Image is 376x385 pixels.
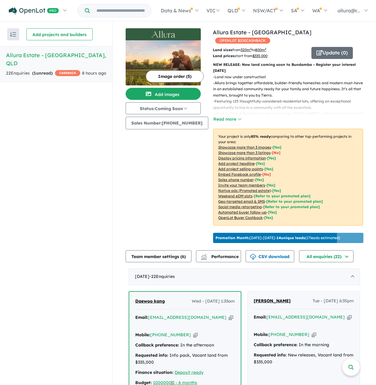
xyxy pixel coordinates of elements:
[215,38,270,44] span: OPENLOT $ 200 CASHBACK
[218,145,271,149] u: Showcase more than 3 images
[128,31,198,38] img: Allura Estate - Bundamba Logo
[218,167,263,171] u: Add project selling-points
[201,256,207,260] img: bar-chart.svg
[262,172,271,177] span: [ No ]
[246,250,294,262] button: CSV download
[34,70,36,76] span: 1
[299,250,353,262] button: All enquiries (22)
[135,298,165,304] span: Daewoo kang
[126,88,201,100] button: Add images
[6,51,106,67] h5: Allura Estate - [GEOGRAPHIC_DATA] , QLD
[250,254,256,260] img: download icon
[255,48,266,52] u: 800 m
[82,70,106,76] span: 8 hours ago
[241,48,252,52] u: 320 m
[313,297,354,305] span: Tue - [DATE] 6:35pm
[277,236,305,240] b: 14 unique leads
[254,194,310,198] span: [Refer to your promoted plan]
[135,342,179,348] strong: Callback preference:
[218,172,261,177] u: Embed Facebook profile
[267,156,276,160] span: [ Yes ]
[135,342,235,349] div: In the afternoon
[126,117,208,129] button: Sales Number:[PHONE_NUMBER]
[213,80,368,98] p: - Allura brings together affordable, builder-friendly homesites and modern must-haves in an estab...
[213,53,307,59] p: start from
[252,48,266,52] span: to
[218,210,267,214] u: Automated buyer follow-up
[26,28,93,40] button: Add projects and builders
[213,47,307,53] p: from
[272,150,280,155] span: [ No ]
[218,177,254,182] u: Sales phone number
[135,352,235,366] div: Info pack, Vacant land from $335,000
[150,332,191,337] a: [PHONE_NUMBER]
[254,342,298,347] strong: Callback preference:
[126,40,201,85] img: Allura Estate - Bundamba
[192,298,235,305] span: Wed - [DATE] 1:33am
[268,210,277,214] span: [Yes]
[273,145,281,149] span: [ Yes ]
[146,70,204,82] button: Image order (5)
[126,102,201,114] button: Status:Coming Soon
[218,156,266,160] u: Display pricing information
[175,370,203,375] a: Deposit ready
[254,297,291,305] a: [PERSON_NAME]
[91,4,150,17] input: Try estate name, suburb, builder or developer
[213,129,363,226] p: Your project is only comparing to other top-performing projects in your area: - - - - - - - - - -...
[216,235,340,241] p: [DATE] - [DATE] - ( 17 leads estimated)
[213,54,234,58] b: Land prices
[254,314,267,320] strong: Email:
[254,352,287,358] strong: Requested info:
[252,54,267,58] u: $ 335,000
[267,314,345,320] a: [EMAIL_ADDRESS][DOMAIN_NAME]
[218,188,271,193] u: Native ads (Promoted estate)
[311,47,353,59] button: Update (0)
[312,331,316,338] button: Copy
[201,254,206,257] img: line-chart.svg
[126,28,201,85] a: Allura Estate - Bundamba LogoAllura Estate - Bundamba
[229,314,233,321] button: Copy
[265,47,266,51] sup: 2
[148,315,226,320] a: [EMAIL_ADDRESS][DOMAIN_NAME]
[135,332,150,337] strong: Mobile:
[254,341,354,349] div: In the morning
[347,314,352,320] button: Copy
[213,98,368,111] p: - Featuring 125 thoughtfully-considered residential lots, offering an exceptional opportunity to ...
[269,332,309,337] a: [PHONE_NUMBER]
[213,29,311,36] a: Allura Estate - [GEOGRAPHIC_DATA]
[338,8,360,14] span: allura@r...
[126,250,191,262] button: Team member settings (6)
[213,116,241,123] button: Read more
[193,332,198,338] button: Copy
[263,205,320,209] span: [Refer to your promoted plan]
[250,47,252,51] sup: 2
[218,194,252,198] u: Weekend eDM slots
[32,70,53,76] strong: ( unread)
[216,236,249,240] b: Promotion Month:
[135,315,148,320] strong: Email:
[218,150,271,155] u: Showcase more than 3 listings
[254,332,269,337] strong: Mobile:
[9,7,59,15] img: Openlot PRO Logo White
[267,183,275,187] span: [ Yes ]
[264,215,273,220] span: [Yes]
[218,215,263,220] u: OpenLot Buyer Cashback
[6,70,80,77] div: 22 Enquir ies
[213,48,232,52] b: Land sizes
[135,370,173,375] strong: Finance situation:
[218,161,255,166] u: Add project headline
[55,70,80,76] span: CASHBACK
[251,134,271,139] b: 85 % ready
[254,352,354,366] div: New releases, Vacant land from $335,000
[254,298,291,303] span: [PERSON_NAME]
[272,188,281,193] span: [Yes]
[182,254,184,259] span: 6
[255,177,264,182] span: [ Yes ]
[202,254,239,259] span: Performance
[266,199,323,204] span: [Refer to your promoted plan]
[213,111,368,123] p: - Level, builder-friendly homesites range from 320m² to 800m², with an average size of 440m².
[218,183,265,187] u: Invite your team members
[196,250,241,262] button: Performance
[135,353,168,358] strong: Requested info:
